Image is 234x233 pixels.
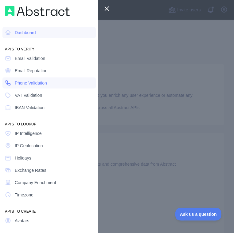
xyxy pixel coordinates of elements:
div: API'S TO LOOKUP [2,114,96,127]
a: Email Reputation [2,65,96,76]
a: Exchange Rates [2,165,96,176]
div: API'S TO VERIFY [2,39,96,52]
a: Timezone [2,189,96,200]
a: Email Validation [2,53,96,64]
a: IBAN Validation [2,102,96,113]
span: IBAN Validation [15,105,45,111]
a: IP Intelligence [2,128,96,139]
a: IP Geolocation [2,140,96,151]
img: Workflow [5,6,70,16]
span: Company Enrichment [15,180,56,186]
a: Holidays [2,152,96,164]
span: Email Validation [15,55,45,61]
span: Timezone [15,192,33,198]
a: Avatars [2,215,96,226]
span: Dashboard [15,30,36,36]
a: VAT Validation [2,90,96,101]
a: Company Enrichment [2,177,96,188]
span: Exchange Rates [15,167,46,173]
span: Avatars [15,218,29,224]
span: Email Reputation [15,68,48,74]
div: API'S TO CREATE [2,202,96,214]
a: Phone Validation [2,77,96,89]
span: IP Intelligence [15,130,42,136]
span: VAT Validation [15,92,42,98]
a: Dashboard [2,27,96,38]
span: Phone Validation [15,80,47,86]
span: IP Geolocation [15,143,43,149]
iframe: Toggle Customer Support [175,208,222,221]
span: Holidays [15,155,31,161]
